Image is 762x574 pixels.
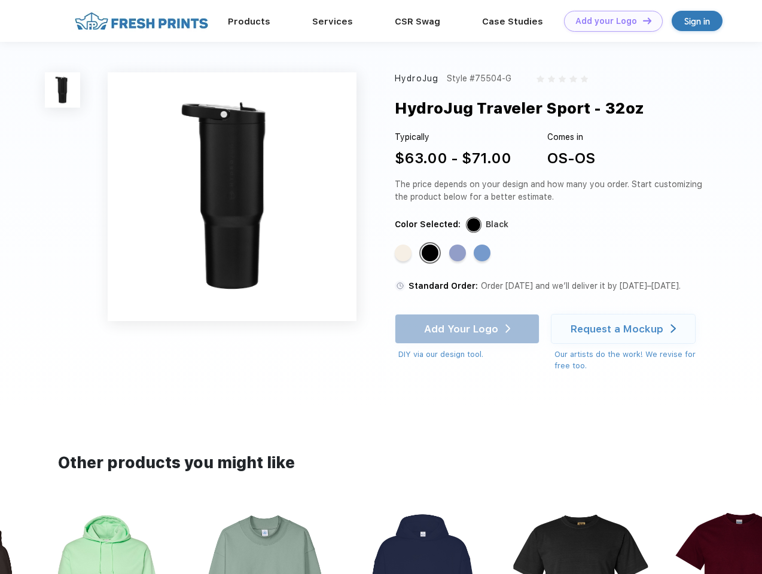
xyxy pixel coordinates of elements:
div: Sign in [684,14,710,28]
img: white arrow [670,324,676,333]
span: Standard Order: [409,281,478,291]
img: standard order [395,280,406,291]
a: Products [228,16,270,27]
div: Color Selected: [395,218,461,231]
img: gray_star.svg [569,75,577,83]
div: DIY via our design tool. [398,349,540,361]
img: gray_star.svg [581,75,588,83]
img: gray_star.svg [548,75,555,83]
div: Request a Mockup [571,323,663,335]
div: Black [422,245,438,261]
img: gray_star.svg [559,75,566,83]
div: Black [486,218,508,231]
div: Style #75504-G [447,72,511,85]
div: Other products you might like [58,451,703,475]
span: Order [DATE] and we’ll deliver it by [DATE]–[DATE]. [481,281,681,291]
a: Sign in [672,11,723,31]
div: Peri [449,245,466,261]
div: Cream [395,245,412,261]
div: Our artists do the work! We revise for free too. [554,349,707,372]
img: func=resize&h=640 [108,72,356,321]
img: DT [643,17,651,24]
img: fo%20logo%202.webp [71,11,212,32]
div: OS-OS [547,148,595,169]
div: Add your Logo [575,16,637,26]
img: gray_star.svg [537,75,544,83]
div: Typically [395,131,511,143]
div: HydroJug Traveler Sport - 32oz [395,97,644,120]
img: func=resize&h=100 [45,72,80,108]
div: $63.00 - $71.00 [395,148,511,169]
div: Comes in [547,131,595,143]
div: The price depends on your design and how many you order. Start customizing the product below for ... [395,178,707,203]
div: Light Blue [474,245,490,261]
div: HydroJug [395,72,438,85]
